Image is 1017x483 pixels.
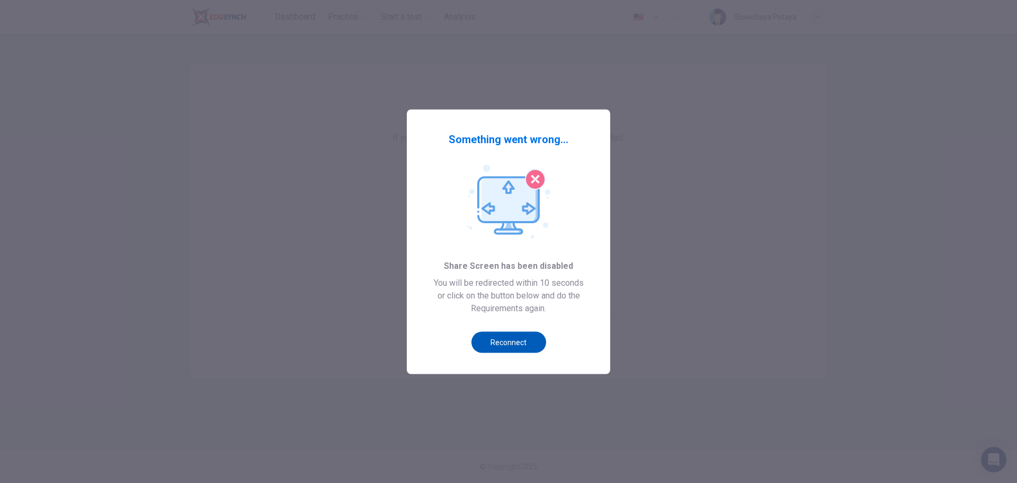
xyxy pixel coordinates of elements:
span: Share Screen has been disabled [444,259,573,272]
span: You will be redirected within 10 seconds [434,276,584,289]
span: or click on the button below and do the Requirements again. [424,289,593,314]
span: Something went wrong... [449,130,568,147]
button: Reconnect [471,331,546,353]
img: Screenshare [467,164,550,239]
